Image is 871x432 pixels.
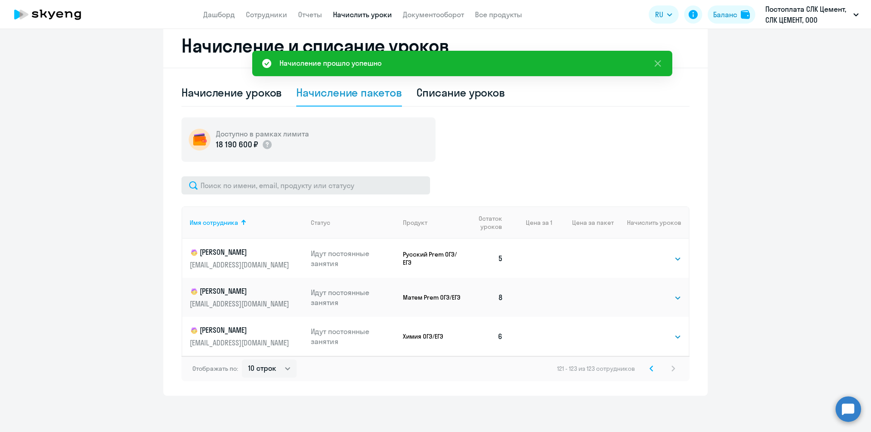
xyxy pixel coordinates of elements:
[655,9,663,20] span: RU
[190,218,238,227] div: Имя сотрудника
[190,247,303,270] a: child[PERSON_NAME][EMAIL_ADDRESS][DOMAIN_NAME]
[765,4,850,25] p: Постоплата СЛК Цемент, СЛК ЦЕМЕНТ, ООО
[190,325,291,336] p: [PERSON_NAME]
[557,364,635,373] span: 121 - 123 из 123 сотрудников
[190,247,291,258] p: [PERSON_NAME]
[181,176,430,194] input: Поиск по имени, email, продукту или статусу
[190,248,199,257] img: child
[216,139,258,150] p: 18 190 600 ₽
[403,218,464,227] div: Продукт
[298,10,322,19] a: Отчеты
[190,286,291,297] p: [PERSON_NAME]
[403,332,464,340] p: Химия ОГЭ/ЕГЭ
[190,286,303,309] a: child[PERSON_NAME][EMAIL_ADDRESS][DOMAIN_NAME]
[216,129,309,139] h5: Доступно в рамках лимита
[552,206,614,239] th: Цена за пакет
[190,325,303,348] a: child[PERSON_NAME][EMAIL_ADDRESS][DOMAIN_NAME]
[403,218,427,227] div: Продукт
[311,326,396,346] p: Идут постоянные занятия
[190,260,291,270] p: [EMAIL_ADDRESS][DOMAIN_NAME]
[403,10,464,19] a: Документооборот
[311,287,396,307] p: Идут постоянные занятия
[403,250,464,267] p: Русский Prem ОГЭ/ЕГЭ
[464,239,510,278] td: 5
[510,206,552,239] th: Цена за 1
[614,206,689,239] th: Начислить уроков
[190,218,303,227] div: Имя сотрудника
[181,35,690,57] h2: Начисление и списание уроков
[464,317,510,356] td: 6
[475,10,522,19] a: Все продукты
[713,9,737,20] div: Баланс
[741,10,750,19] img: balance
[203,10,235,19] a: Дашборд
[246,10,287,19] a: Сотрудники
[311,218,396,227] div: Статус
[416,85,505,100] div: Списание уроков
[471,214,510,231] div: Остаток уроков
[708,5,755,24] button: Балансbalance
[761,4,863,25] button: Постоплата СЛК Цемент, СЛК ЦЕМЕНТ, ООО
[464,278,510,317] td: 8
[190,338,291,348] p: [EMAIL_ADDRESS][DOMAIN_NAME]
[649,5,679,24] button: RU
[190,326,199,335] img: child
[311,218,330,227] div: Статус
[181,85,282,100] div: Начисление уроков
[189,129,210,150] img: wallet-circle.png
[403,293,464,301] p: Матем Prem ОГЭ/ЕГЭ
[333,10,392,19] a: Начислить уроки
[279,58,382,68] div: Начисление прошло успешно
[471,214,502,231] span: Остаток уроков
[190,287,199,296] img: child
[311,248,396,268] p: Идут постоянные занятия
[296,85,401,100] div: Начисление пакетов
[192,364,238,373] span: Отображать по:
[190,299,291,309] p: [EMAIL_ADDRESS][DOMAIN_NAME]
